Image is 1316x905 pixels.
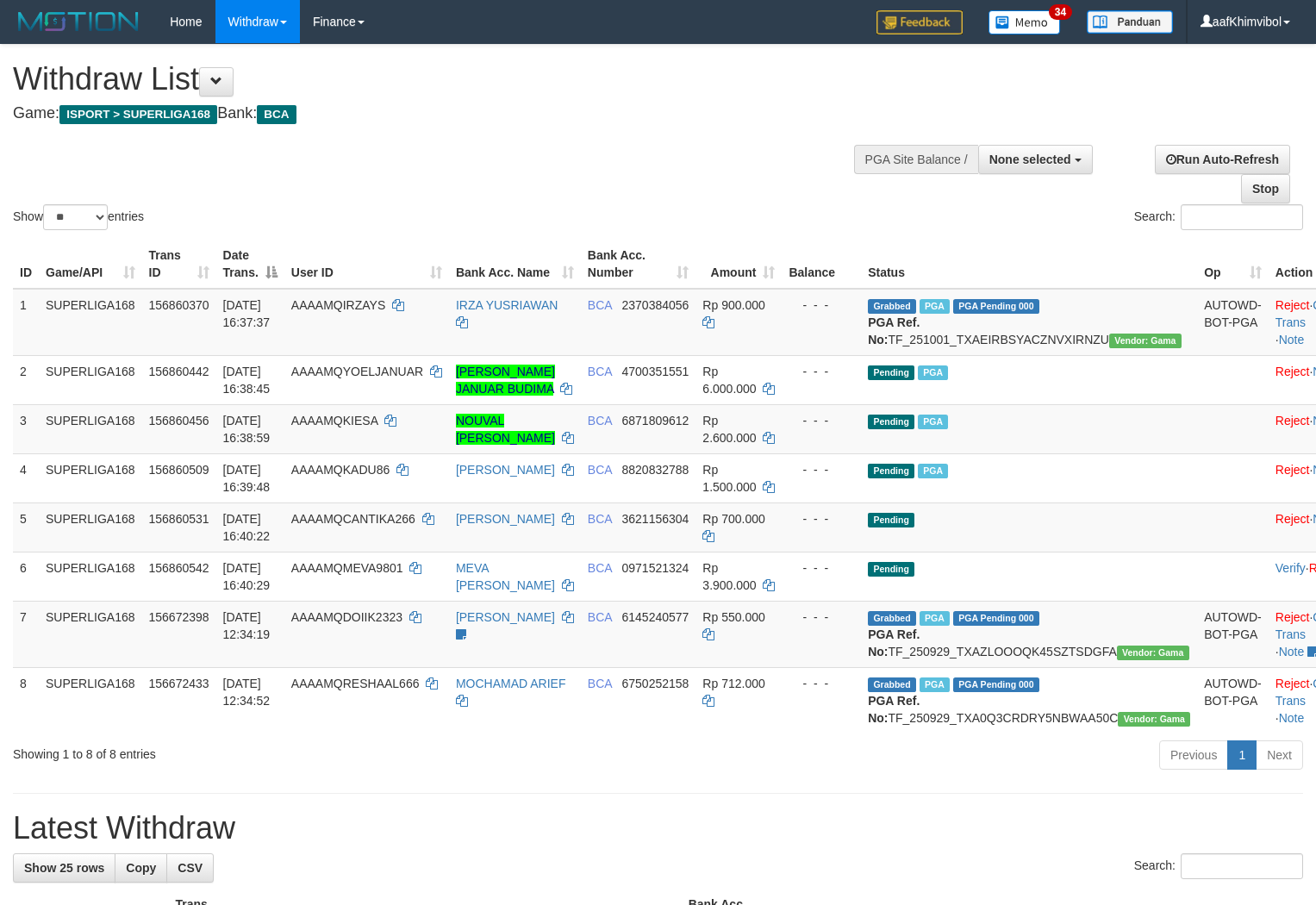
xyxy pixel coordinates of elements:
div: - - - [789,296,854,314]
b: PGA Ref. No: [868,627,920,658]
span: Copy 8820832788 to clipboard [621,463,689,477]
td: SUPERLIGA168 [39,552,142,601]
span: Grabbed [868,611,916,626]
h1: Withdraw List [13,62,860,97]
th: Balance [782,240,861,289]
span: Rp 550.000 [702,610,764,624]
th: Op: activate to sort column ascending [1197,240,1269,289]
span: Copy 6871809612 to clipboard [621,414,689,428]
td: AUTOWD-BOT-PGA [1197,667,1269,733]
span: [DATE] 16:39:48 [223,463,271,494]
span: BCA [588,561,612,575]
label: Search: [1134,853,1303,879]
td: 8 [13,667,39,733]
span: [DATE] 16:38:45 [223,365,271,396]
td: 2 [13,355,39,404]
span: BCA [257,105,296,124]
input: Search: [1181,204,1303,230]
span: AAAAMQYOELJANUAR [291,365,423,378]
span: 156672433 [149,677,209,690]
img: panduan.png [1087,10,1173,34]
span: AAAAMQCANTIKA266 [291,512,415,526]
span: Pending [868,464,914,478]
span: Show 25 rows [24,861,104,875]
td: 5 [13,502,39,552]
span: AAAAMQMEVA9801 [291,561,403,575]
span: Pending [868,365,914,380]
th: Bank Acc. Number: activate to sort column ascending [581,240,696,289]
a: MOCHAMAD ARIEF [456,677,566,690]
td: SUPERLIGA168 [39,355,142,404]
td: SUPERLIGA168 [39,289,142,356]
span: Rp 1.500.000 [702,463,756,494]
label: Search: [1134,204,1303,230]
td: TF_251001_TXAEIRBSYACZNVXIRNZU [861,289,1197,356]
b: PGA Ref. No: [868,694,920,725]
h4: Game: Bank: [13,105,860,122]
span: PGA Pending [953,677,1039,692]
td: AUTOWD-BOT-PGA [1197,289,1269,356]
th: Bank Acc. Name: activate to sort column ascending [449,240,581,289]
span: BCA [588,677,612,690]
span: Pending [868,562,914,577]
span: Copy 2370384056 to clipboard [621,298,689,312]
span: Copy [126,861,156,875]
div: - - - [789,510,854,527]
span: AAAAMQDOIIK2323 [291,610,402,624]
span: Vendor URL: https://trx31.1velocity.biz [1117,646,1189,660]
a: Previous [1159,740,1228,770]
a: CSV [166,853,214,883]
span: Rp 6.000.000 [702,365,756,396]
span: Copy 3621156304 to clipboard [621,512,689,526]
a: Reject [1275,365,1310,378]
a: IRZA YUSRIAWAN [456,298,558,312]
div: - - - [789,675,854,692]
span: AAAAMQKADU86 [291,463,390,477]
a: Reject [1275,463,1310,477]
td: 3 [13,404,39,453]
th: Status [861,240,1197,289]
span: 156860370 [149,298,209,312]
th: Date Trans.: activate to sort column descending [216,240,284,289]
a: NOUVAL [PERSON_NAME] [456,414,555,445]
div: - - - [789,559,854,577]
span: ISPORT > SUPERLIGA168 [59,105,217,124]
th: User ID: activate to sort column ascending [284,240,449,289]
span: None selected [989,153,1071,166]
span: Rp 712.000 [702,677,764,690]
a: Verify [1275,561,1306,575]
div: - - - [789,609,854,626]
div: - - - [789,363,854,380]
span: BCA [588,414,612,428]
span: 156860542 [149,561,209,575]
div: - - - [789,412,854,429]
span: BCA [588,365,612,378]
a: Reject [1275,414,1310,428]
span: 156860456 [149,414,209,428]
div: PGA Site Balance / [854,145,978,174]
td: SUPERLIGA168 [39,502,142,552]
td: SUPERLIGA168 [39,667,142,733]
a: Show 25 rows [13,853,115,883]
td: TF_250929_TXAZLOOOQK45SZTSDGFA [861,601,1197,667]
div: Showing 1 to 8 of 8 entries [13,739,535,763]
span: Rp 900.000 [702,298,764,312]
a: Note [1279,711,1305,725]
a: [PERSON_NAME] [456,610,555,624]
span: PGA Pending [953,299,1039,314]
td: SUPERLIGA168 [39,453,142,502]
img: Feedback.jpg [876,10,963,34]
a: Reject [1275,677,1310,690]
td: SUPERLIGA168 [39,404,142,453]
span: Marked by aafsoycanthlai [918,415,948,429]
span: Vendor URL: https://trx31.1velocity.biz [1118,712,1190,727]
td: 6 [13,552,39,601]
span: Rp 700.000 [702,512,764,526]
span: BCA [588,610,612,624]
td: 7 [13,601,39,667]
a: Run Auto-Refresh [1155,145,1290,174]
span: 156860509 [149,463,209,477]
a: Reject [1275,512,1310,526]
span: PGA Pending [953,611,1039,626]
span: CSV [178,861,203,875]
